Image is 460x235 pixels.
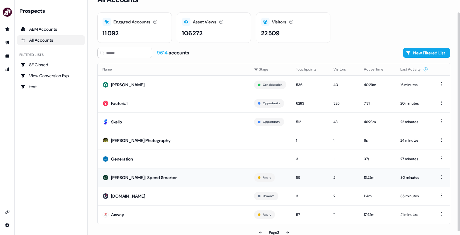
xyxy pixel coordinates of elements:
[296,64,324,75] button: Touchpoints
[263,119,280,125] button: Opportunity
[103,29,119,38] div: 11 092
[111,119,122,125] div: Skello
[21,37,81,43] div: All Accounts
[17,82,85,92] a: Go to test
[296,156,324,162] div: 3
[333,82,354,88] div: 40
[364,156,391,162] div: 37s
[111,82,145,88] div: [PERSON_NAME]
[333,193,354,199] div: 2
[296,137,324,143] div: 1
[333,212,354,218] div: 11
[272,19,286,25] div: Visitors
[296,212,324,218] div: 97
[254,66,286,72] div: Stage
[400,137,428,143] div: 24 minutes
[2,207,12,217] a: Go to integrations
[111,175,177,181] div: [PERSON_NAME] | Spend Smarter
[193,19,216,25] div: Asset Views
[364,175,391,181] div: 13:22m
[296,100,324,106] div: 6283
[400,212,428,218] div: 41 minutes
[400,119,428,125] div: 22 minutes
[111,100,127,106] div: Factorial
[403,48,450,58] button: New Filtered List
[333,137,354,143] div: 1
[333,156,354,162] div: 1
[333,100,354,106] div: 325
[157,50,189,56] div: accounts
[263,82,282,88] button: Consideration
[21,26,81,32] div: ABM Accounts
[17,60,85,70] a: Go to SF Closed
[400,100,428,106] div: 20 minutes
[21,84,81,90] div: test
[157,50,169,56] span: 9614
[2,220,12,230] a: Go to integrations
[400,82,428,88] div: 16 minutes
[2,24,12,34] a: Go to prospects
[17,24,85,34] a: ABM Accounts
[296,119,324,125] div: 512
[364,212,391,218] div: 17:42m
[364,137,391,143] div: 6s
[400,156,428,162] div: 27 minutes
[21,73,81,79] div: View Conversion Exp
[98,63,249,75] th: Name
[2,51,12,61] a: Go to templates
[263,212,271,217] button: Aware
[19,7,85,15] div: Prospects
[296,82,324,88] div: 536
[333,119,354,125] div: 43
[296,175,324,181] div: 55
[111,212,124,218] div: Axway
[17,35,85,45] a: All accounts
[2,38,12,47] a: Go to outbound experience
[296,193,324,199] div: 3
[111,156,133,162] div: Generation
[19,52,44,57] div: Filtered lists
[182,29,203,38] div: 106 272
[111,193,145,199] div: [DOMAIN_NAME]
[364,64,391,75] button: Active Time
[364,193,391,199] div: 1:14m
[364,119,391,125] div: 46:23m
[17,71,85,81] a: Go to View Conversion Exp
[111,137,171,143] div: [PERSON_NAME] Photography
[333,175,354,181] div: 2
[400,175,428,181] div: 30 minutes
[113,19,150,25] div: Engaged Accounts
[263,101,280,106] button: Opportunity
[261,29,280,38] div: 22 509
[21,62,81,68] div: SF Closed
[400,64,428,75] button: Last Activity
[2,64,12,74] a: Go to attribution
[364,82,391,88] div: 40:29m
[364,100,391,106] div: 7:31h
[400,193,428,199] div: 35 minutes
[333,64,353,75] button: Visitors
[263,175,271,180] button: Aware
[263,193,274,199] button: Unaware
